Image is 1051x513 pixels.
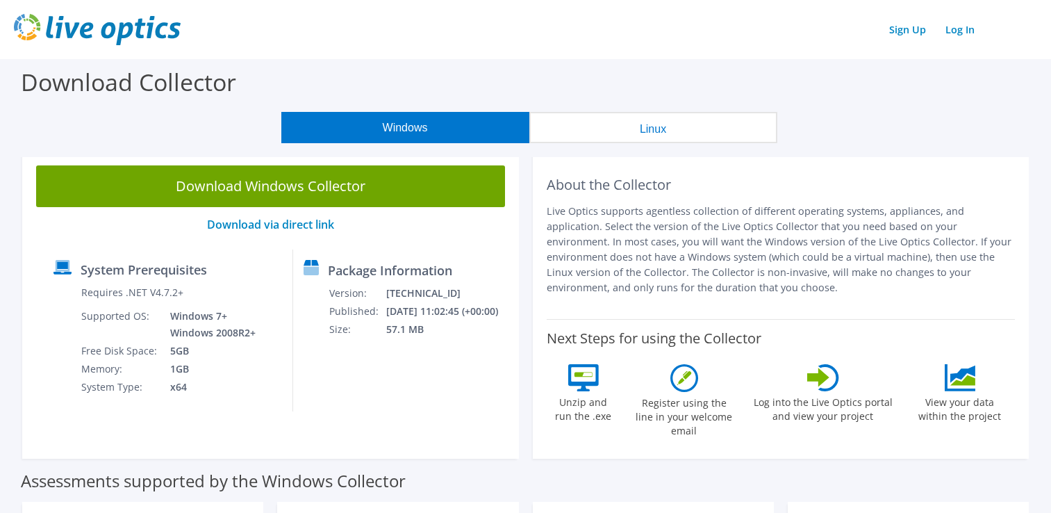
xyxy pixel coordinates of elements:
[81,263,207,277] label: System Prerequisites
[329,302,386,320] td: Published:
[329,320,386,339] td: Size:
[160,378,258,396] td: x64
[81,342,160,360] td: Free Disk Space:
[160,307,258,342] td: Windows 7+ Windows 2008R2+
[938,19,982,40] a: Log In
[14,14,181,45] img: live_optics_svg.svg
[21,66,236,98] label: Download Collector
[910,391,1010,423] label: View your data within the project
[529,112,777,143] button: Linux
[632,392,736,438] label: Register using the line in your welcome email
[281,112,529,143] button: Windows
[329,284,386,302] td: Version:
[81,307,160,342] td: Supported OS:
[207,217,334,232] a: Download via direct link
[386,320,513,339] td: 57.1 MB
[882,19,933,40] a: Sign Up
[547,330,761,347] label: Next Steps for using the Collector
[547,177,1016,193] h2: About the Collector
[386,302,513,320] td: [DATE] 11:02:45 (+00:00)
[21,474,406,488] label: Assessments supported by the Windows Collector
[160,360,258,378] td: 1GB
[81,360,160,378] td: Memory:
[160,342,258,360] td: 5GB
[328,263,452,277] label: Package Information
[386,284,513,302] td: [TECHNICAL_ID]
[81,286,183,300] label: Requires .NET V4.7.2+
[81,378,160,396] td: System Type:
[547,204,1016,295] p: Live Optics supports agentless collection of different operating systems, appliances, and applica...
[552,391,615,423] label: Unzip and run the .exe
[753,391,893,423] label: Log into the Live Optics portal and view your project
[36,165,505,207] a: Download Windows Collector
